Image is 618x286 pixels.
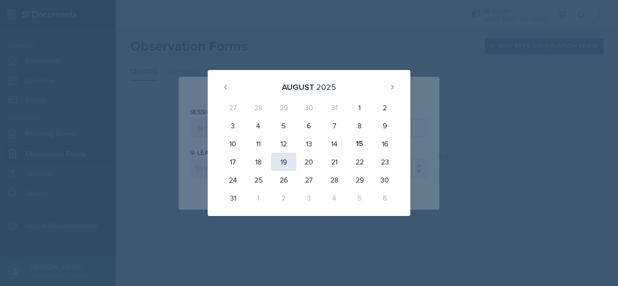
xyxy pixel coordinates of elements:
div: 6 [296,117,322,135]
div: 3 [220,117,246,135]
div: 19 [271,153,296,171]
div: 5 [347,189,372,207]
div: 2025 [316,81,336,93]
div: 4 [322,189,347,207]
div: 23 [372,153,398,171]
div: 17 [220,153,246,171]
div: 18 [246,153,271,171]
div: 7 [322,117,347,135]
div: 12 [271,135,296,153]
div: 22 [347,153,372,171]
div: 29 [347,171,372,189]
div: 21 [322,153,347,171]
div: 24 [220,171,246,189]
div: 2 [271,189,296,207]
div: 4 [246,117,271,135]
div: 30 [372,171,398,189]
div: August [282,81,314,93]
div: 26 [271,171,296,189]
div: 27 [220,98,246,117]
div: 28 [246,98,271,117]
div: 25 [246,171,271,189]
div: 5 [271,117,296,135]
div: 20 [296,153,322,171]
div: 31 [220,189,246,207]
div: 1 [347,98,372,117]
div: 29 [271,98,296,117]
div: 10 [220,135,246,153]
div: 6 [372,189,398,207]
div: 15 [347,135,372,153]
div: 14 [322,135,347,153]
div: 13 [296,135,322,153]
div: 30 [296,98,322,117]
div: 27 [296,171,322,189]
div: 8 [347,117,372,135]
div: 2 [372,98,398,117]
div: 28 [322,171,347,189]
div: 11 [246,135,271,153]
div: 16 [372,135,398,153]
div: 31 [322,98,347,117]
div: 3 [296,189,322,207]
div: 9 [372,117,398,135]
div: 1 [246,189,271,207]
